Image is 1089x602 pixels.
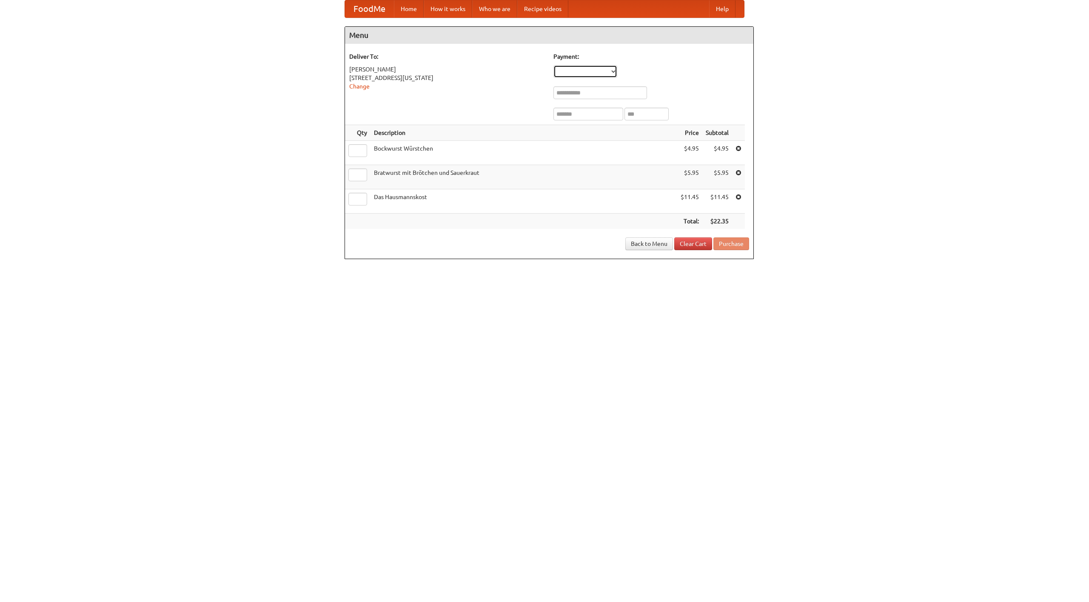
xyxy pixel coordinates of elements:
[702,214,732,229] th: $22.35
[677,214,702,229] th: Total:
[349,74,545,82] div: [STREET_ADDRESS][US_STATE]
[394,0,424,17] a: Home
[702,141,732,165] td: $4.95
[371,165,677,189] td: Bratwurst mit Brötchen und Sauerkraut
[702,165,732,189] td: $5.95
[345,125,371,141] th: Qty
[702,189,732,214] td: $11.45
[553,52,749,61] h5: Payment:
[674,237,712,250] a: Clear Cart
[424,0,472,17] a: How it works
[517,0,568,17] a: Recipe videos
[371,189,677,214] td: Das Hausmannskost
[677,189,702,214] td: $11.45
[709,0,736,17] a: Help
[349,65,545,74] div: [PERSON_NAME]
[713,237,749,250] button: Purchase
[349,83,370,90] a: Change
[371,125,677,141] th: Description
[677,141,702,165] td: $4.95
[349,52,545,61] h5: Deliver To:
[677,125,702,141] th: Price
[702,125,732,141] th: Subtotal
[345,0,394,17] a: FoodMe
[371,141,677,165] td: Bockwurst Würstchen
[677,165,702,189] td: $5.95
[345,27,753,44] h4: Menu
[625,237,673,250] a: Back to Menu
[472,0,517,17] a: Who we are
